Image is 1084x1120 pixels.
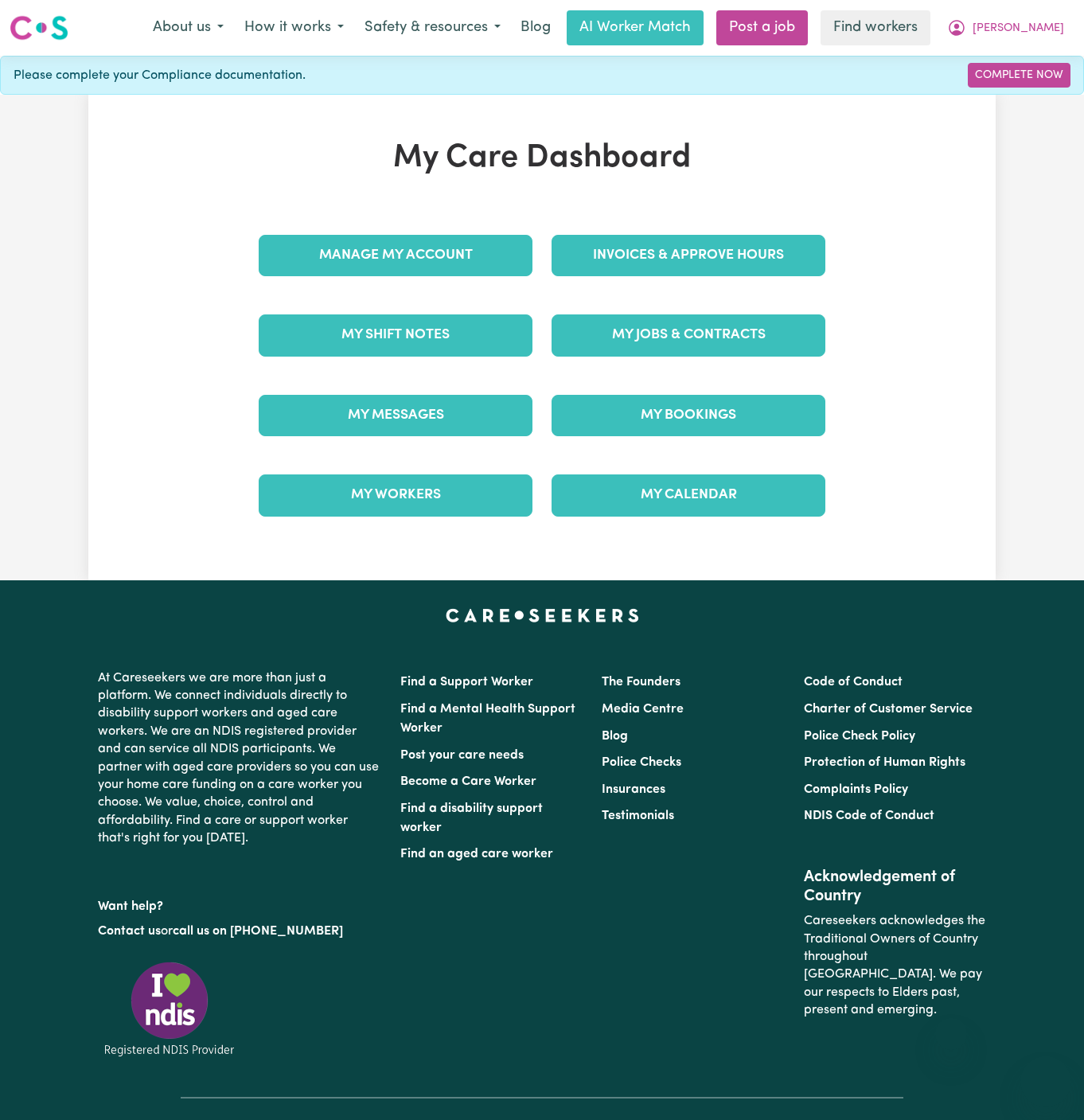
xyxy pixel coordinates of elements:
a: Careseekers home page [446,609,639,622]
a: My Calendar [552,474,825,516]
a: Complaints Policy [804,783,908,796]
a: My Shift Notes [259,314,532,356]
a: Careseekers logo [10,10,68,46]
a: The Founders [602,676,680,689]
a: Media Centre [602,703,684,716]
iframe: Button to launch messaging window [1020,1056,1071,1107]
span: Please complete your Compliance documentation. [14,66,306,85]
a: Code of Conduct [804,676,903,689]
a: Become a Care Worker [400,775,536,788]
p: Careseekers acknowledges the Traditional Owners of Country throughout [GEOGRAPHIC_DATA]. We pay o... [804,906,986,1025]
h2: Acknowledgement of Country [804,868,986,906]
button: My Account [937,11,1074,45]
a: Invoices & Approve Hours [552,235,825,276]
button: How it works [234,11,354,45]
a: call us on [PHONE_NUMBER] [173,925,343,938]
a: My Jobs & Contracts [552,314,825,356]
button: About us [142,11,234,45]
a: Police Checks [602,756,681,769]
a: My Messages [259,395,532,436]
a: Testimonials [602,810,674,822]
span: [PERSON_NAME] [973,20,1064,37]
a: NDIS Code of Conduct [804,810,934,822]
a: AI Worker Match [567,10,704,45]
a: Find a Mental Health Support Worker [400,703,575,735]
a: Post your care needs [400,749,524,762]
iframe: Close message [935,1018,967,1050]
a: Post a job [716,10,808,45]
h1: My Care Dashboard [249,139,835,178]
p: or [98,916,381,946]
a: Find workers [821,10,930,45]
a: Find a disability support worker [400,802,543,834]
a: My Bookings [552,395,825,436]
a: My Workers [259,474,532,516]
a: Find an aged care worker [400,848,553,860]
img: Careseekers logo [10,14,68,42]
a: Police Check Policy [804,730,915,743]
a: Blog [511,10,560,45]
button: Safety & resources [354,11,511,45]
a: Find a Support Worker [400,676,533,689]
a: Complete Now [968,63,1070,88]
a: Charter of Customer Service [804,703,973,716]
a: Protection of Human Rights [804,756,965,769]
a: Insurances [602,783,665,796]
img: Registered NDIS provider [98,959,241,1059]
a: Contact us [98,925,161,938]
p: Want help? [98,892,381,915]
a: Blog [602,730,628,743]
a: Manage My Account [259,235,532,276]
p: At Careseekers we are more than just a platform. We connect individuals directly to disability su... [98,663,381,854]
